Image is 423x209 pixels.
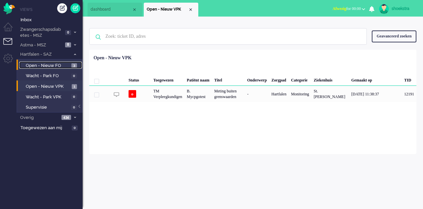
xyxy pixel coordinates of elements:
a: Quick Ticket [70,3,80,13]
div: B. Mycpgotest [184,86,212,102]
div: Gemaakt op [349,73,402,86]
span: 1 [72,84,77,89]
div: Status [126,73,151,86]
div: - [245,86,269,102]
span: Open - Nieuw VPK [147,7,188,12]
img: flow_omnibird.svg [3,3,15,14]
span: Hartfalen - SAZ [19,51,70,58]
span: 0 [71,94,77,99]
span: Wacht - Park VPK [26,94,69,100]
a: Omnidesk [3,4,15,9]
span: 0 [71,74,77,78]
span: Open - Nieuw FO [26,63,70,69]
div: TID [402,73,416,86]
div: Categorie [289,73,312,86]
a: Supervisie 0 [19,103,82,111]
div: Titel [212,73,245,86]
span: Wacht - Park FO [26,73,69,79]
li: View [144,3,198,17]
div: Geavanceerd zoeken [372,30,416,42]
div: Creëer ticket [57,3,67,13]
a: Open - Nieuw VPK 1 [19,82,82,90]
div: St. [PERSON_NAME] [311,86,349,102]
a: Wacht - Park FO 0 [19,72,82,79]
div: Zorgpad [269,73,288,86]
span: 0 [65,30,71,35]
div: Close tab [188,7,193,12]
span: Zwangerschapsdiabetes - MSZ [19,26,63,39]
span: Astma - MSZ [19,42,63,48]
span: Toegewezen aan mij [20,125,70,131]
div: shoekstra [392,5,416,12]
div: Monitoring [289,86,312,102]
span: 0 [71,105,77,110]
div: Ziekenhuis [311,73,349,86]
div: Hartfalen [269,86,288,102]
div: Open - Nieuw VPK [94,55,132,61]
span: Open - Nieuw VPK [26,83,70,90]
li: Tickets menu [3,38,18,53]
span: dashboard [91,7,132,12]
a: shoekstra [378,4,416,14]
input: Zoek: ticket ID, adres [100,28,358,44]
div: [DATE] 11:38:37 [349,86,402,102]
span: Afwezig [332,6,346,11]
a: Wacht - Park VPK 0 [19,93,82,100]
span: 0 [72,126,78,131]
span: 8 [65,42,71,47]
a: Open - Nieuw FO 3 [19,62,82,69]
img: avatar [379,4,389,14]
span: 434 [61,115,71,120]
img: ic-search-icon.svg [90,28,107,46]
span: Supervisie [26,104,69,111]
div: Meting buiten grenswaarden [212,86,245,102]
li: Afwezigfor 00:00 [328,2,369,17]
div: 12191 [89,86,416,102]
div: TM Verpleegkundigen [151,86,184,102]
span: Inbox [20,17,83,23]
div: Close tab [132,7,137,12]
div: Onderwerp [245,73,269,86]
li: Admin menu [3,54,18,69]
span: o [129,90,136,98]
img: ic_chat_grey.svg [114,92,119,97]
div: 12191 [402,86,416,102]
button: Afwezigfor 00:00 [328,4,369,14]
li: Dashboard menu [3,23,18,37]
a: Toegewezen aan mij 0 [19,124,83,131]
span: for 00:00 [332,6,361,11]
li: Dashboard [88,3,142,17]
div: Patiënt naam [184,73,212,86]
a: Inbox [19,16,83,23]
li: Views [20,7,83,12]
div: Toegewezen [151,73,184,86]
span: 3 [71,63,77,68]
span: Overig [19,115,59,121]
